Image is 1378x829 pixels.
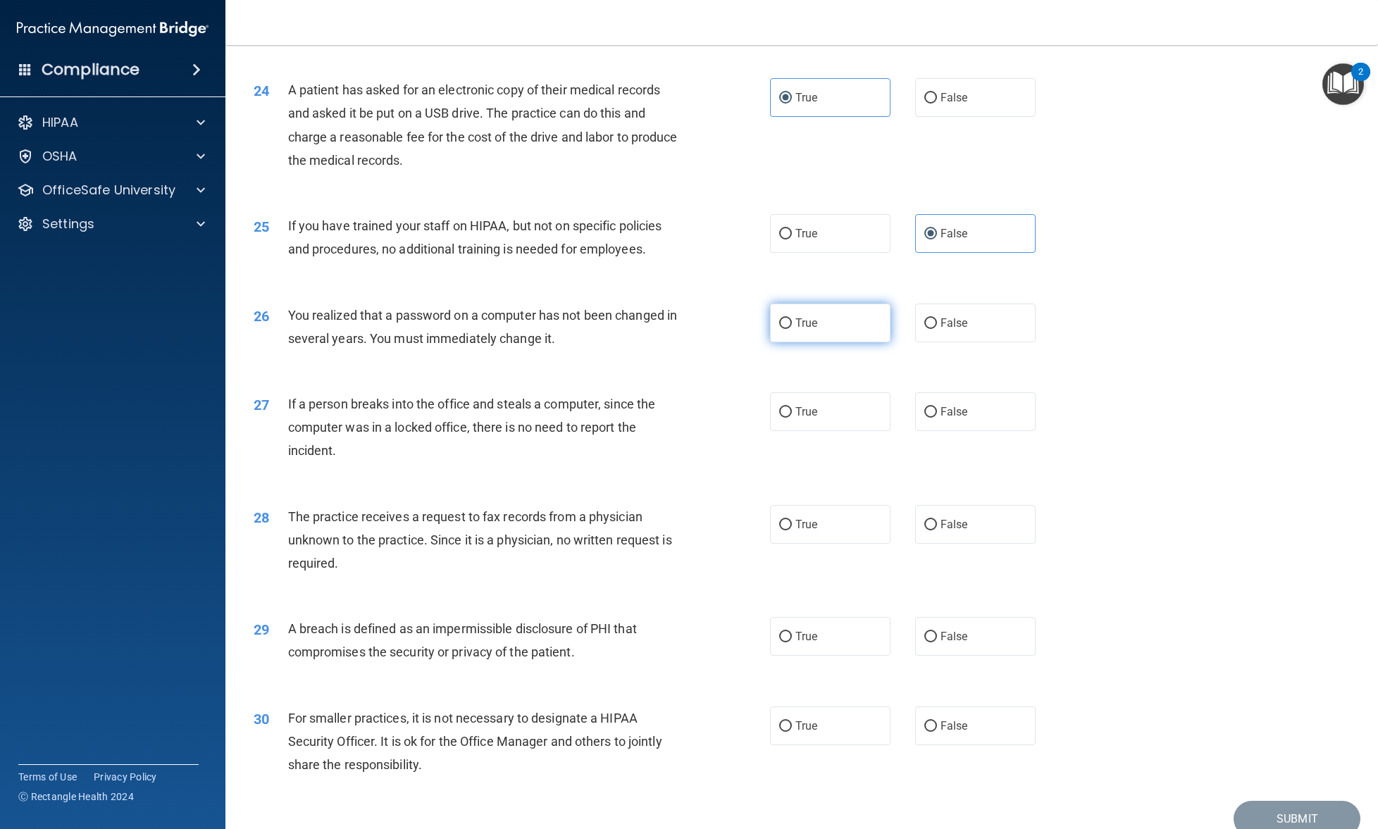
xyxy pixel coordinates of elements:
[941,630,968,643] span: False
[254,509,269,526] span: 28
[779,632,792,642] input: True
[779,93,792,104] input: True
[288,621,637,659] span: A breach is defined as an impermissible disclosure of PHI that compromises the security or privac...
[254,711,269,728] span: 30
[941,227,968,240] span: False
[941,316,968,330] span: False
[254,82,269,99] span: 24
[288,711,662,772] span: For smaller practices, it is not necessary to designate a HIPAA Security Officer. It is ok for th...
[795,91,817,104] span: True
[42,216,94,232] p: Settings
[924,520,937,530] input: False
[17,182,205,199] a: OfficeSafe University
[924,632,937,642] input: False
[18,790,134,804] span: Ⓒ Rectangle Health 2024
[17,114,205,131] a: HIPAA
[42,148,77,165] p: OSHA
[924,229,937,239] input: False
[1358,72,1363,90] div: 2
[795,630,817,643] span: True
[1322,63,1364,105] button: Open Resource Center, 2 new notifications
[795,227,817,240] span: True
[288,397,656,458] span: If a person breaks into the office and steals a computer, since the computer was in a locked offi...
[779,520,792,530] input: True
[94,770,157,784] a: Privacy Policy
[795,316,817,330] span: True
[795,518,817,531] span: True
[42,114,78,131] p: HIPAA
[288,218,662,256] span: If you have trained your staff on HIPAA, but not on specific policies and procedures, no addition...
[254,308,269,325] span: 26
[17,148,205,165] a: OSHA
[288,308,678,346] span: You realized that a password on a computer has not been changed in several years. You must immedi...
[924,407,937,418] input: False
[795,719,817,733] span: True
[941,719,968,733] span: False
[254,218,269,235] span: 25
[779,407,792,418] input: True
[924,318,937,329] input: False
[42,60,139,80] h4: Compliance
[254,397,269,413] span: 27
[779,229,792,239] input: True
[941,405,968,418] span: False
[924,93,937,104] input: False
[779,318,792,329] input: True
[17,216,205,232] a: Settings
[42,182,175,199] p: OfficeSafe University
[288,509,672,571] span: The practice receives a request to fax records from a physician unknown to the practice. Since it...
[779,721,792,732] input: True
[254,621,269,638] span: 29
[941,518,968,531] span: False
[17,15,209,43] img: PMB logo
[795,405,817,418] span: True
[924,721,937,732] input: False
[288,82,678,168] span: A patient has asked for an electronic copy of their medical records and asked it be put on a USB ...
[18,770,77,784] a: Terms of Use
[941,91,968,104] span: False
